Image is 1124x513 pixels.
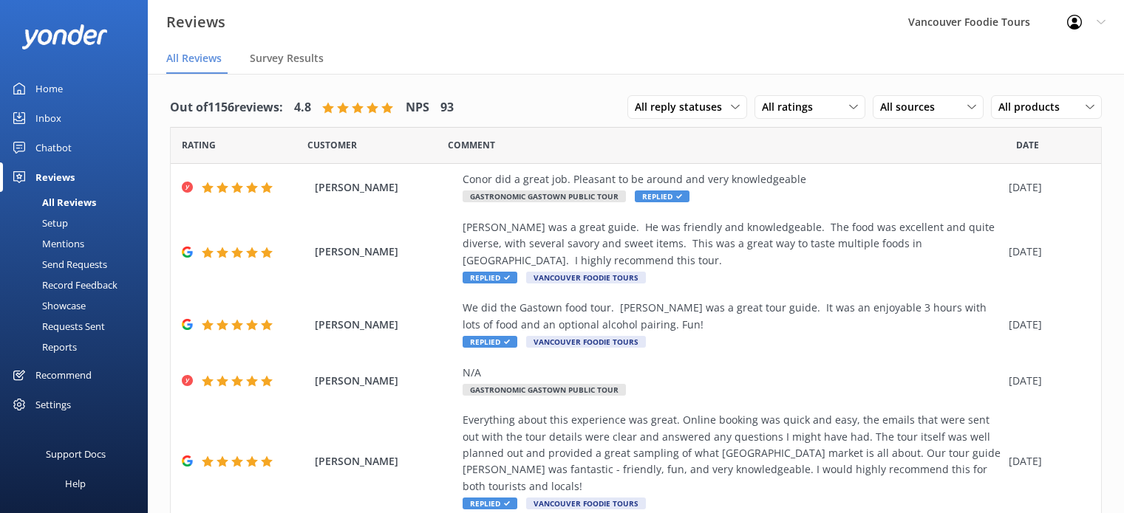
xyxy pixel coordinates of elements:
[315,244,455,260] span: [PERSON_NAME]
[9,295,148,316] a: Showcase
[526,336,646,348] span: Vancouver Foodie Tours
[526,272,646,283] span: Vancouver Foodie Tours
[9,192,96,213] div: All Reviews
[762,99,822,115] span: All ratings
[166,10,225,34] h3: Reviews
[440,98,454,117] h4: 93
[182,138,216,152] span: Date
[9,254,148,275] a: Send Requests
[9,233,148,254] a: Mentions
[9,254,107,275] div: Send Requests
[315,453,455,469] span: [PERSON_NAME]
[46,439,106,469] div: Support Docs
[463,272,517,283] span: Replied
[9,337,77,357] div: Reports
[315,179,455,196] span: [PERSON_NAME]
[9,213,68,233] div: Setup
[463,336,517,348] span: Replied
[463,190,626,202] span: Gastronomic Gastown Public Tour
[315,317,455,333] span: [PERSON_NAME]
[9,275,148,295] a: Record Feedback
[170,98,283,117] h4: Out of 1156 reviews:
[1009,317,1083,333] div: [DATE]
[1009,244,1083,260] div: [DATE]
[35,390,71,419] div: Settings
[9,316,105,337] div: Requests Sent
[448,138,495,152] span: Question
[9,213,148,233] a: Setup
[65,469,86,498] div: Help
[406,98,429,117] h4: NPS
[526,497,646,509] span: Vancouver Foodie Tours
[22,24,107,49] img: yonder-white-logo.png
[9,337,148,357] a: Reports
[1009,373,1083,389] div: [DATE]
[463,497,517,509] span: Replied
[635,190,689,202] span: Replied
[9,295,86,316] div: Showcase
[635,99,731,115] span: All reply statuses
[35,103,61,133] div: Inbox
[35,360,92,390] div: Recommend
[1009,179,1083,196] div: [DATE]
[9,275,117,295] div: Record Feedback
[463,384,626,396] span: Gastronomic Gastown Public Tour
[35,162,75,192] div: Reviews
[35,74,63,103] div: Home
[998,99,1069,115] span: All products
[250,51,324,66] span: Survey Results
[880,99,944,115] span: All sources
[463,300,1001,333] div: We did the Gastown food tour. [PERSON_NAME] was a great tour guide. It was an enjoyable 3 hours w...
[166,51,222,66] span: All Reviews
[9,192,148,213] a: All Reviews
[1016,138,1039,152] span: Date
[463,412,1001,495] div: Everything about this experience was great. Online booking was quick and easy, the emails that we...
[463,219,1001,269] div: [PERSON_NAME] was a great guide. He was friendly and knowledgeable. The food was excellent and qu...
[9,316,148,337] a: Requests Sent
[9,233,84,254] div: Mentions
[1009,453,1083,469] div: [DATE]
[35,133,72,162] div: Chatbot
[463,171,1001,187] div: Conor did a great job. Pleasant to be around and very knowledgeable
[315,373,455,389] span: [PERSON_NAME]
[463,365,1001,381] div: N/A
[294,98,311,117] h4: 4.8
[307,138,357,152] span: Date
